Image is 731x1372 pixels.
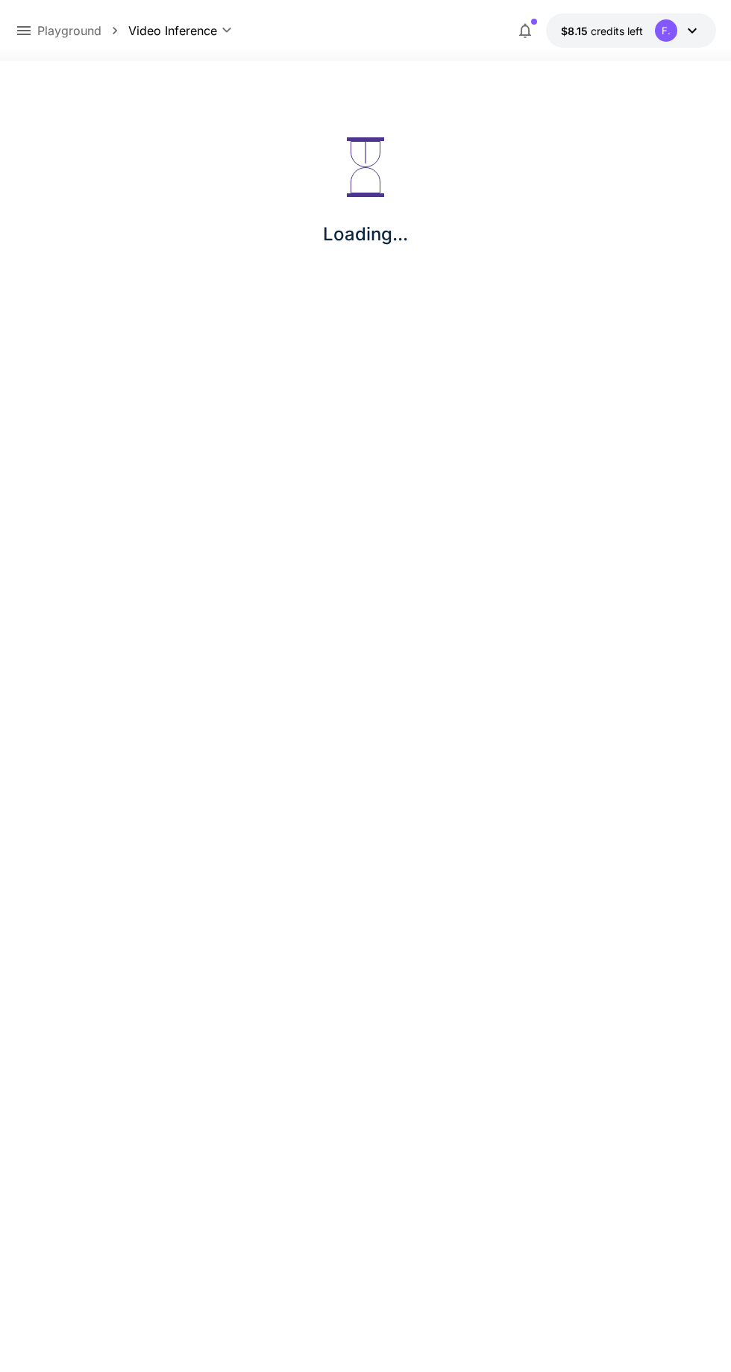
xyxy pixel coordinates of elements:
button: $8.14665F. [546,13,716,48]
span: credits left [591,25,643,37]
span: Video Inference [128,22,217,40]
div: F. [655,19,677,42]
a: Playground [37,22,101,40]
p: Loading... [323,221,408,248]
nav: breadcrumb [37,22,128,40]
div: $8.14665 [561,23,643,39]
span: $8.15 [561,25,591,37]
